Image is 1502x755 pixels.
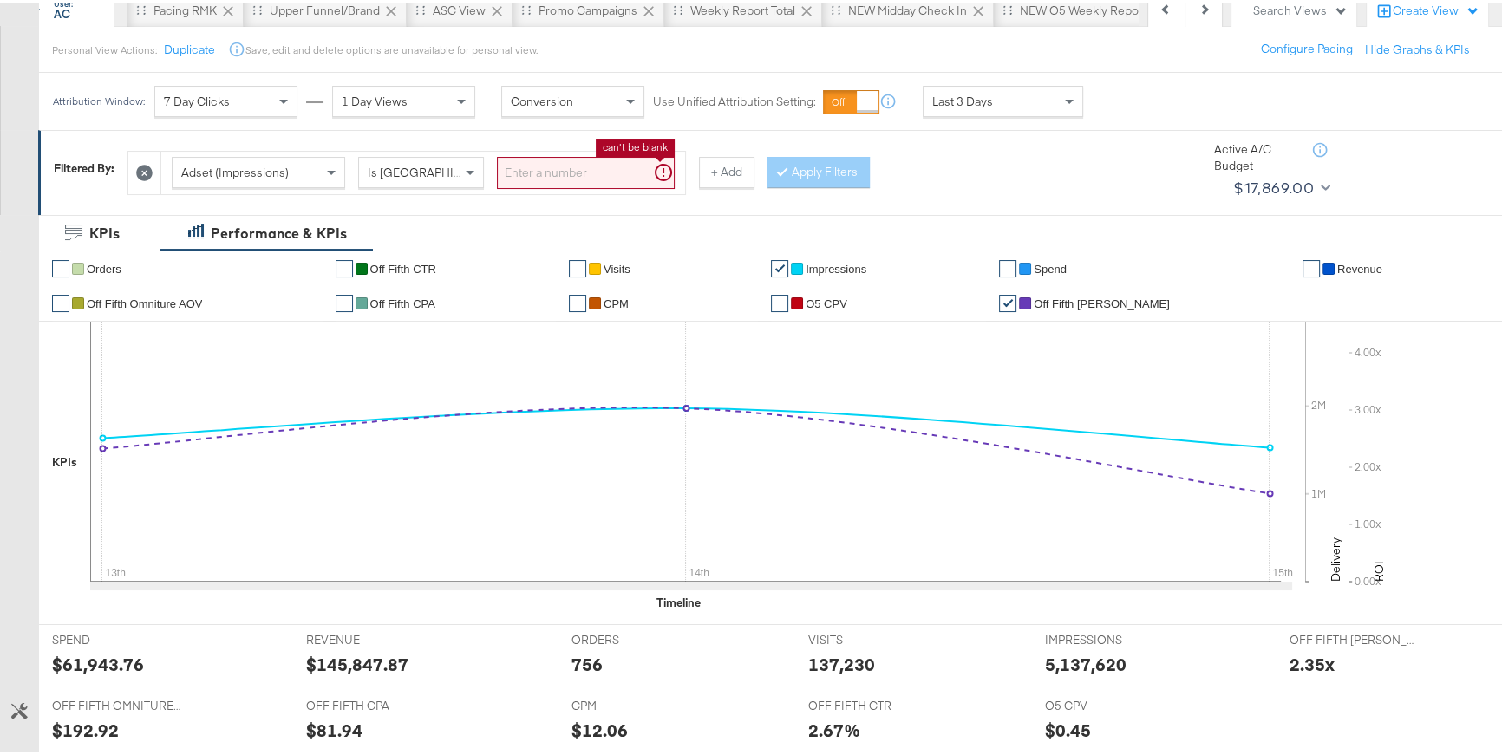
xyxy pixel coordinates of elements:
div: Active A/C Budget [1214,139,1309,171]
button: $17,869.00 [1226,172,1334,199]
span: OFF FIFTH [PERSON_NAME] [1290,629,1420,646]
span: Conversion [511,91,573,107]
a: ✔ [999,292,1016,309]
div: Attribution Window: [52,93,146,105]
span: off fifth CPA [370,295,435,308]
div: Performance & KPIs [211,221,347,241]
span: O5 CPV [1045,695,1175,712]
span: Adset (Impressions) [181,162,289,178]
span: CPM [604,295,629,308]
a: ✔ [1303,257,1320,275]
button: Hide Graphs & KPIs [1365,39,1470,55]
span: CPM [571,695,702,712]
div: Personal View Actions: [52,41,157,55]
span: REVENUE [306,629,436,646]
span: Revenue [1337,260,1382,273]
span: 1 Day Views [342,91,408,107]
text: ROI [1371,558,1387,579]
div: Drag to reorder tab [1002,3,1012,12]
a: ✔ [336,257,353,275]
div: 2.35x [1290,649,1335,674]
li: can't be blank [603,138,668,152]
div: 137,230 [808,649,875,674]
span: Orders [87,260,121,273]
span: Impressions [806,260,866,273]
span: Off Fifth CTR [370,260,436,273]
input: Enter a number [497,154,675,186]
text: Delivery [1328,535,1343,579]
span: O5 CPV [806,295,847,308]
span: ORDERS [571,629,702,646]
a: ✔ [336,292,353,309]
span: 7 Day Clicks [164,91,230,107]
span: Visits [604,260,630,273]
div: 756 [571,649,603,674]
span: Off Fifth Omniture AOV [87,295,202,308]
div: $61,943.76 [52,649,144,674]
span: SPEND [52,629,182,646]
span: Last 3 Days [932,91,993,107]
div: 5,137,620 [1045,649,1126,674]
div: KPIs [89,221,120,241]
a: ✔ [771,257,788,275]
div: Timeline [656,592,701,609]
div: KPIs [52,452,77,468]
div: Drag to reorder tab [415,3,425,12]
span: IMPRESSIONS [1045,629,1175,646]
div: $17,869.00 [1233,172,1314,199]
div: Drag to reorder tab [252,3,262,12]
div: Drag to reorder tab [673,3,682,12]
a: ✔ [999,257,1016,275]
a: ✔ [569,292,586,309]
span: OFF FIFTH CPA [306,695,436,712]
button: + Add [699,154,754,185]
div: 2.67% [808,715,860,740]
span: Spend [1034,260,1067,273]
div: $81.94 [306,715,362,740]
span: VISITS [808,629,938,646]
div: Drag to reorder tab [521,3,531,12]
a: ✔ [52,257,69,275]
div: $12.06 [571,715,628,740]
div: $192.92 [52,715,119,740]
span: Is [GEOGRAPHIC_DATA] [368,162,500,178]
div: Drag to reorder tab [831,3,840,12]
a: ✔ [569,257,586,275]
a: ✔ [771,292,788,309]
div: AC [54,3,70,20]
div: $0.45 [1045,715,1091,740]
span: OFF FIFTH CTR [808,695,938,712]
div: Save, edit and delete options are unavailable for personal view. [245,41,538,55]
span: Off Fifth [PERSON_NAME] [1034,295,1170,308]
button: Duplicate [164,39,215,55]
button: Configure Pacing [1249,31,1365,62]
label: Use Unified Attribution Setting: [653,91,816,107]
div: Drag to reorder tab [136,3,146,12]
span: OFF FIFTH OMNITURE AOV [52,695,182,712]
div: Filtered By: [54,158,114,174]
div: $145,847.87 [306,649,408,674]
a: ✔ [52,292,69,309]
